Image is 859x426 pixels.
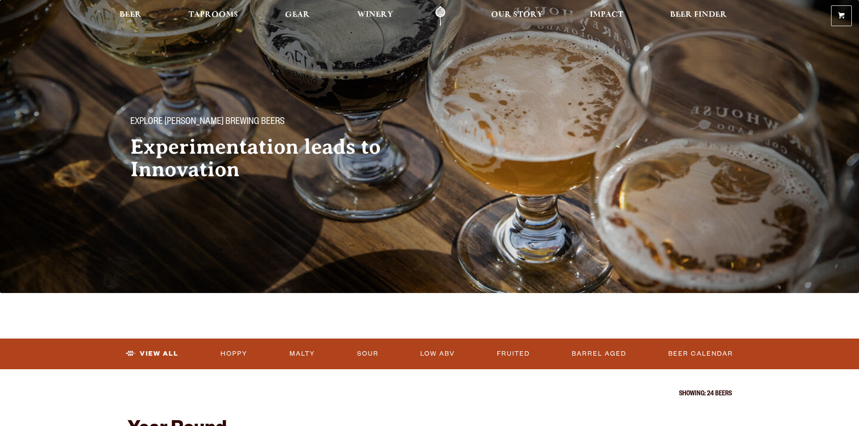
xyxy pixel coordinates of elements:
[491,11,543,18] span: Our Story
[217,344,251,364] a: Hoppy
[485,6,549,26] a: Our Story
[128,391,732,398] p: Showing: 24 Beers
[114,6,147,26] a: Beer
[493,344,533,364] a: Fruited
[354,344,382,364] a: Sour
[119,11,142,18] span: Beer
[417,344,459,364] a: Low ABV
[568,344,630,364] a: Barrel Aged
[590,11,623,18] span: Impact
[285,11,310,18] span: Gear
[122,344,182,364] a: View All
[357,11,393,18] span: Winery
[670,11,727,18] span: Beer Finder
[188,11,238,18] span: Taprooms
[130,136,412,181] h2: Experimentation leads to Innovation
[286,344,319,364] a: Malty
[351,6,399,26] a: Winery
[130,117,285,128] span: Explore [PERSON_NAME] Brewing Beers
[664,6,733,26] a: Beer Finder
[423,6,457,26] a: Odell Home
[584,6,629,26] a: Impact
[183,6,244,26] a: Taprooms
[665,344,737,364] a: Beer Calendar
[279,6,316,26] a: Gear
